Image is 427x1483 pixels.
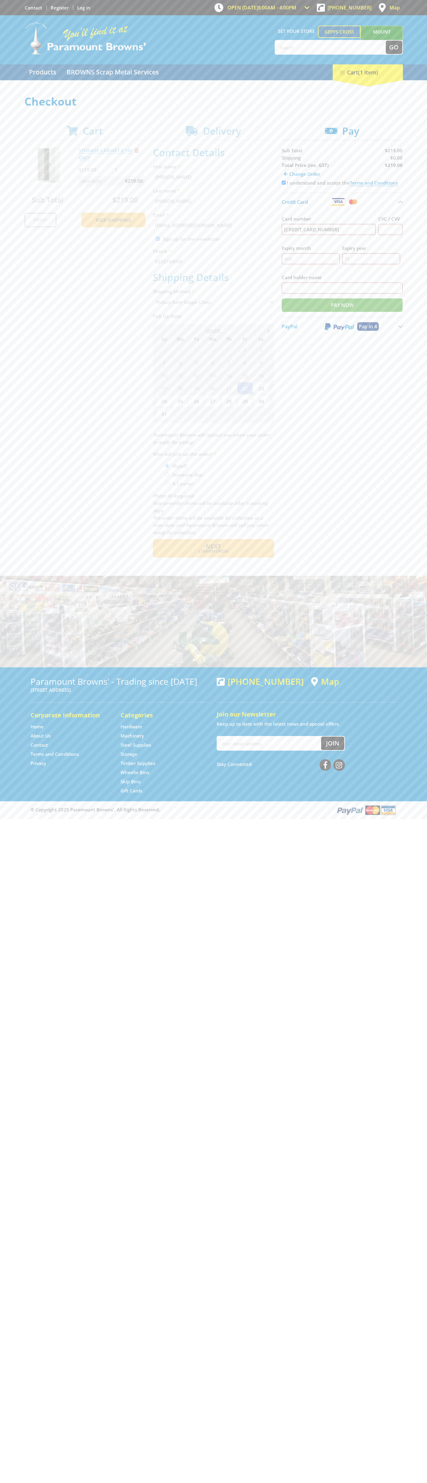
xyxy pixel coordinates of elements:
label: CVC / CVV [378,215,403,222]
a: Go to the BROWNS Scrap Metal Services page [62,64,163,80]
p: [STREET_ADDRESS] [31,686,211,694]
span: Shipping [282,155,301,161]
span: Pay [342,124,359,137]
h5: Join our Newsletter [217,710,397,719]
a: Go to the Hardware page [121,723,142,730]
a: Log in [77,5,90,11]
a: Terms and Conditions [350,180,398,186]
a: Go to the About Us page [31,733,51,739]
label: Card number [282,215,376,222]
a: Go to the Products page [24,64,61,80]
a: Go to the Timber Supplies page [121,760,155,767]
a: Go to the Storage page [121,751,137,757]
div: Cart [333,64,403,80]
h5: Corporate Information [31,711,108,720]
span: PayPal [282,323,297,330]
span: Pay in 4 [359,323,377,330]
strong: Total Price (inc. GST) [282,162,329,168]
img: Paramount Browns' [24,21,147,55]
a: Mount [PERSON_NAME] [360,26,403,49]
span: (1 item) [358,69,378,76]
button: Join [321,737,344,750]
a: Go to the Skip Bins page [121,778,140,785]
button: Credit Card [282,193,403,211]
a: Go to the Steel Supplies page [121,742,151,748]
a: Go to the Privacy page [31,760,46,767]
img: Mastercard [348,198,358,206]
span: Credit Card [282,199,308,205]
label: I understand and accept the [287,180,398,186]
a: Go to the Contact page [31,742,48,748]
a: Gepps Cross [318,26,360,38]
input: Pay Now [282,298,403,312]
a: View a map of Gepps Cross location [311,677,339,687]
p: Keep up to date with the latest news and special offers. [217,720,397,727]
input: YY [342,253,400,264]
a: Go to the Machinery page [121,733,144,739]
span: Set your store [275,26,318,37]
button: PayPal Pay in 4 [282,317,403,336]
span: $219.00 [385,147,403,153]
a: Go to the Wheelie Bins page [121,769,149,776]
a: Go to the Gift Cards page [121,788,142,794]
a: Go to the Home page [31,723,44,730]
h3: Paramount Browns' - Trading since [DATE] [31,677,211,686]
span: 8:00am - 4:00pm [258,4,296,11]
label: Expiry year [342,244,400,252]
input: Please accept the terms and conditions. [282,181,286,185]
a: Go to the Contact page [25,5,42,11]
img: PayPal [325,323,354,330]
a: Go to the registration page [51,5,69,11]
span: Sub Total [282,147,302,153]
div: Stay Connected [217,757,345,771]
input: MM [282,253,340,264]
span: Change Order [289,171,320,177]
a: Change Order [282,169,322,179]
h1: Checkout [24,96,403,108]
img: PayPal, Mastercard, Visa accepted [336,804,397,816]
h5: Categories [121,711,198,720]
img: Visa [331,198,345,206]
div: ® Copyright 2025 Paramount Browns'. All Rights Reserved. [24,804,403,816]
label: Expiry month [282,244,340,252]
a: Go to the Terms and Conditions page [31,751,79,757]
input: Your email address [217,737,321,750]
div: [PHONE_NUMBER] [217,677,304,686]
input: Search [275,41,386,54]
button: Go [386,41,402,54]
label: Card holder name [282,274,403,281]
span: OPEN [DATE] [227,4,296,11]
strong: $219.00 [385,162,403,168]
span: $0.00 [390,155,403,161]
